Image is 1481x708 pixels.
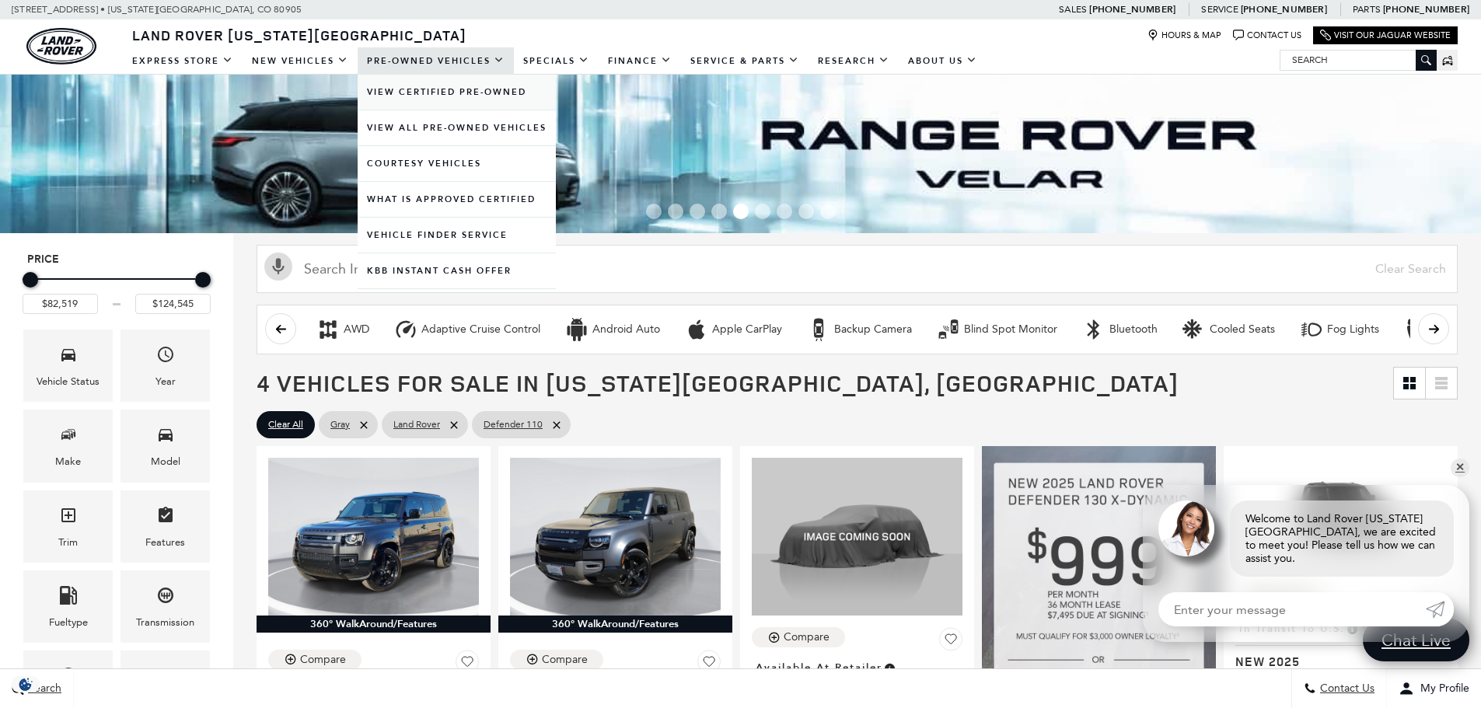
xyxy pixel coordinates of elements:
span: Land Rover [US_STATE][GEOGRAPHIC_DATA] [132,26,466,44]
div: Fueltype [49,614,88,631]
div: Features [145,534,185,551]
a: Research [809,47,899,75]
div: Bluetooth [1109,323,1158,337]
div: Fog Lights [1300,318,1323,341]
a: [PHONE_NUMBER] [1241,3,1327,16]
div: 360° WalkAround/Features [498,616,732,633]
img: Land Rover [26,28,96,65]
span: 4 Vehicles for Sale in [US_STATE][GEOGRAPHIC_DATA], [GEOGRAPHIC_DATA] [257,367,1179,399]
a: Submit [1426,592,1454,626]
button: Save Vehicle [456,650,479,679]
button: Blind Spot MonitorBlind Spot Monitor [928,313,1066,346]
a: About Us [899,47,987,75]
span: Go to slide 2 [668,204,683,219]
div: Backup Camera [807,318,830,341]
span: Available at Retailer [756,659,882,676]
div: Transmission [136,614,194,631]
div: FeaturesFeatures [121,490,210,563]
span: Mileage [59,662,78,694]
span: Go to slide 4 [711,204,727,219]
span: Go to slide 7 [777,204,792,219]
span: Go to slide 5 [733,204,749,219]
div: AWD [316,318,340,341]
nav: Main Navigation [123,47,987,75]
button: Backup CameraBackup Camera [798,313,920,346]
div: AWD [344,323,369,337]
button: Apple CarPlayApple CarPlay [676,313,791,346]
span: Year [156,341,175,373]
div: Vehicle Status [37,373,100,390]
div: Compare [300,653,346,667]
input: Search [1280,51,1436,69]
div: Backup Camera [834,323,912,337]
div: Compare [784,630,830,644]
div: Blind Spot Monitor [937,318,960,341]
div: Heated Seats [1404,318,1427,341]
a: Finance [599,47,681,75]
div: Adaptive Cruise Control [421,323,540,337]
span: Go to slide 1 [646,204,662,219]
img: 2025 Land Rover Defender 110 V8 [752,458,962,616]
div: Trim [58,534,78,551]
span: Engine [156,662,175,694]
svg: Click to toggle on voice search [264,253,292,281]
img: Opt-Out Icon [8,676,44,692]
div: MakeMake [23,410,113,482]
div: Year [155,373,176,390]
input: Minimum [23,294,98,314]
div: VehicleVehicle Status [23,330,113,402]
span: New 2025 [1235,654,1434,669]
span: Features [156,502,175,534]
div: Price [23,267,211,314]
a: Courtesy Vehicles [358,146,556,181]
span: Go to slide 8 [798,204,814,219]
div: Apple CarPlay [712,323,782,337]
button: BluetoothBluetooth [1074,313,1166,346]
div: YearYear [121,330,210,402]
div: TransmissionTransmission [121,570,210,643]
button: Open user profile menu [1387,669,1481,708]
button: Adaptive Cruise ControlAdaptive Cruise Control [386,313,549,346]
div: ModelModel [121,410,210,482]
a: Specials [514,47,599,75]
span: Vehicle is in stock and ready for immediate delivery. Due to demand, availability is subject to c... [882,659,896,676]
div: Cooled Seats [1210,323,1275,337]
a: EXPRESS STORE [123,47,243,75]
a: Grid View [1394,368,1425,399]
button: scroll right [1418,313,1449,344]
div: Model [151,453,180,470]
h5: Price [27,253,206,267]
button: Compare Vehicle [510,650,603,670]
img: 2025 Land Rover Defender 110 X-Dynamic SE [268,458,479,616]
a: [PHONE_NUMBER] [1383,3,1469,16]
span: Go to slide 3 [690,204,705,219]
span: Vehicle [59,341,78,373]
div: FueltypeFueltype [23,570,113,643]
div: Adaptive Cruise Control [394,318,417,341]
div: TrimTrim [23,490,113,563]
span: Make [59,421,78,453]
a: Contact Us [1233,30,1301,41]
div: Welcome to Land Rover [US_STATE][GEOGRAPHIC_DATA], we are excited to meet you! Please tell us how... [1230,500,1454,577]
img: 2025 Land Rover Defender 110 V8 [510,458,721,616]
a: Service & Parts [681,47,809,75]
a: Land Rover [US_STATE][GEOGRAPHIC_DATA] [123,26,476,44]
span: Sales [1059,4,1087,15]
a: What Is Approved Certified [358,182,556,217]
div: Android Auto [565,318,589,341]
div: Compare [542,653,588,667]
span: Land Rover [393,415,440,434]
span: Go to slide 9 [820,204,836,219]
div: 360° WalkAround/Features [257,616,491,633]
span: My Profile [1414,682,1469,696]
div: Apple CarPlay [685,318,708,341]
span: Fueltype [59,582,78,614]
div: Android Auto [592,323,660,337]
img: Agent profile photo [1158,500,1214,556]
input: Maximum [135,294,211,314]
a: [STREET_ADDRESS] • [US_STATE][GEOGRAPHIC_DATA], CO 80905 [12,4,302,15]
button: Save Vehicle [939,627,962,657]
button: scroll left [265,313,296,344]
button: Save Vehicle [697,650,721,679]
a: Vehicle Finder Service [358,218,556,253]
